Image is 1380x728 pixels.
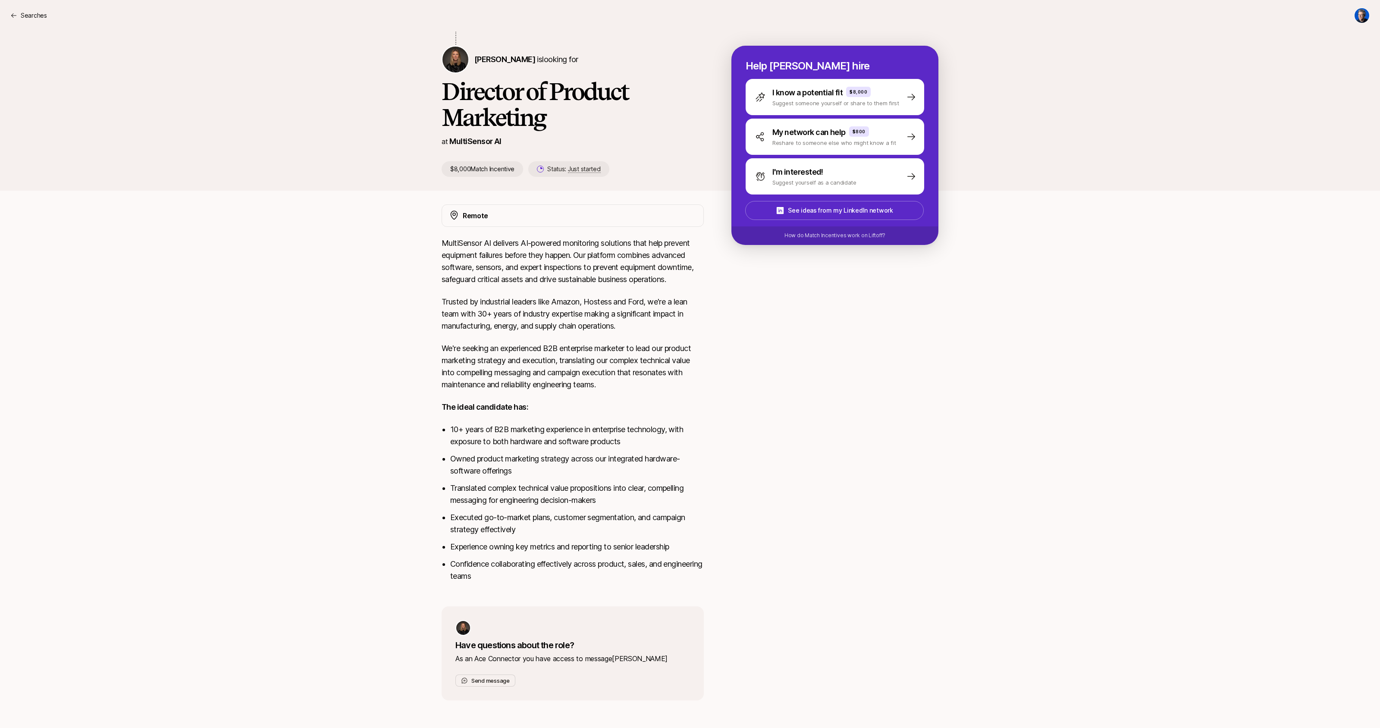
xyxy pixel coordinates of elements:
[547,164,600,174] p: Status:
[442,47,468,72] img: Jenna Hannon
[450,453,704,477] li: Owned product marketing strategy across our integrated hardware-software offerings
[850,88,867,95] p: $8,000
[456,621,470,635] img: b6daf719_f8ec_4b1b_a8b6_7a876f94c369.jpg
[853,128,866,135] p: $800
[455,653,690,664] p: As an Ace Connector you have access to message [PERSON_NAME]
[442,402,528,411] strong: The ideal candidate has:
[1354,8,1370,23] button: Andy Orsow
[568,165,601,173] span: Just started
[442,296,704,332] p: Trusted by industrial leaders like Amazon, Hostess and Ford, we're a lean team with 30+ years of ...
[745,201,924,220] button: See ideas from my LinkedIn network
[772,126,846,138] p: My network can help
[455,639,690,651] p: Have questions about the role?
[1355,8,1369,23] img: Andy Orsow
[772,138,896,147] p: Reshare to someone else who might know a fit
[746,60,924,72] p: Help [PERSON_NAME] hire
[442,136,448,147] p: at
[784,232,885,239] p: How do Match Incentives work on Liftoff?
[21,10,47,21] p: Searches
[772,87,843,99] p: I know a potential fit
[772,99,899,107] p: Suggest someone yourself or share to them first
[474,55,535,64] span: [PERSON_NAME]
[450,482,704,506] li: Translated complex technical value propositions into clear, compelling messaging for engineering ...
[442,342,704,391] p: We're seeking an experienced B2B enterprise marketer to lead our product marketing strategy and e...
[474,53,578,66] p: is looking for
[450,558,704,582] li: Confidence collaborating effectively across product, sales, and engineering teams
[442,237,704,286] p: MultiSensor AI delivers AI-powered monitoring solutions that help prevent equipment failures befo...
[449,137,501,146] a: MultiSensor AI
[450,511,704,536] li: Executed go-to-market plans, customer segmentation, and campaign strategy effectively
[450,424,704,448] li: 10+ years of B2B marketing experience in enterprise technology, with exposure to both hardware an...
[463,210,488,221] p: Remote
[442,161,523,177] p: $8,000 Match Incentive
[442,78,704,130] h1: Director of Product Marketing
[772,178,856,187] p: Suggest yourself as a candidate
[772,166,823,178] p: I'm interested!
[450,541,704,553] li: Experience owning key metrics and reporting to senior leadership
[455,675,515,687] button: Send message
[788,205,893,216] p: See ideas from my LinkedIn network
